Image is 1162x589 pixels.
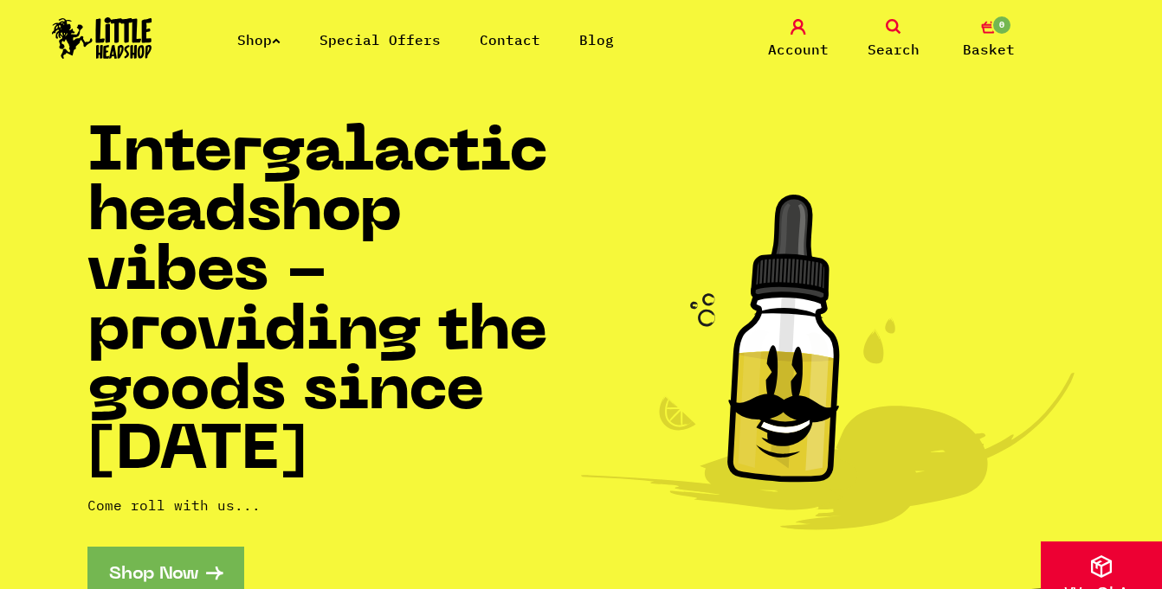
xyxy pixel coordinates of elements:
span: Basket [963,39,1015,60]
h1: Intergalactic headshop vibes - providing the goods since [DATE] [87,125,581,483]
span: 0 [991,15,1012,35]
span: Search [868,39,920,60]
p: Come roll with us... [87,495,581,515]
img: Little Head Shop Logo [52,17,152,59]
a: Search [850,19,937,60]
a: Special Offers [320,31,441,48]
span: Account [768,39,829,60]
a: 0 Basket [946,19,1032,60]
a: Blog [579,31,614,48]
a: Shop [237,31,281,48]
a: Contact [480,31,540,48]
